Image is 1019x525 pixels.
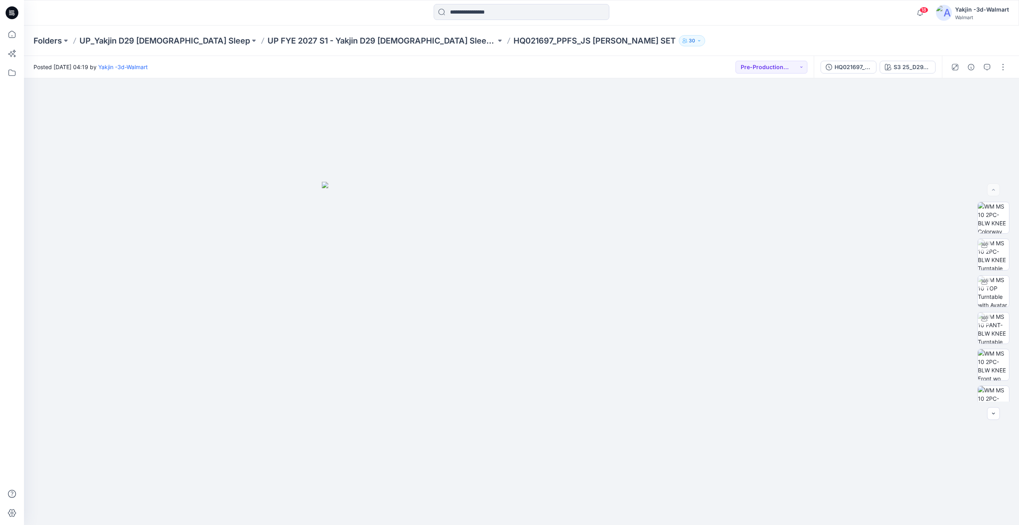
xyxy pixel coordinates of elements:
[679,35,705,46] button: 30
[268,35,496,46] a: UP FYE 2027 S1 - Yakjin D29 [DEMOGRAPHIC_DATA] Sleepwear
[880,61,936,74] button: S3 25_D29_JS_LEOPARD_RPT_WinterWhite_CW14_KOM rpt W PKT
[978,276,1009,307] img: WM MS 10 TOP Turntable with Avatar
[978,202,1009,233] img: WM MS 10 2PC-BLW KNEE Colorway wo Avatar
[978,312,1009,344] img: WM MS 10 PANT-BLW KNEE Turntable with Avatar
[821,61,876,74] button: HQ021697_PPFS_JS [PERSON_NAME] SET
[79,35,250,46] a: UP_Yakjin D29 [DEMOGRAPHIC_DATA] Sleep
[894,63,930,72] div: S3 25_D29_JS_LEOPARD_RPT_WinterWhite_CW14_KOM rpt W PKT
[955,5,1009,14] div: Yakjin -3d-Walmart
[34,35,62,46] a: Folders
[689,36,695,45] p: 30
[978,386,1009,417] img: WM MS 10 2PC-BLW KNEE Hip Side 1 wo Avatar
[98,64,148,70] a: Yakjin -3d-Walmart
[978,239,1009,270] img: WM MS 10 2PC-BLW KNEE Turntable with Avatar
[920,7,928,13] span: 18
[835,63,871,72] div: HQ021697_PPFS_JS [PERSON_NAME] SET
[978,349,1009,380] img: WM MS 10 2PC-BLW KNEE Front wo Avatar
[955,14,1009,20] div: Walmart
[322,182,721,525] img: eyJhbGciOiJIUzI1NiIsImtpZCI6IjAiLCJzbHQiOiJzZXMiLCJ0eXAiOiJKV1QifQ.eyJkYXRhIjp7InR5cGUiOiJzdG9yYW...
[965,61,977,74] button: Details
[513,35,676,46] p: HQ021697_PPFS_JS [PERSON_NAME] SET
[34,63,148,71] span: Posted [DATE] 04:19 by
[936,5,952,21] img: avatar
